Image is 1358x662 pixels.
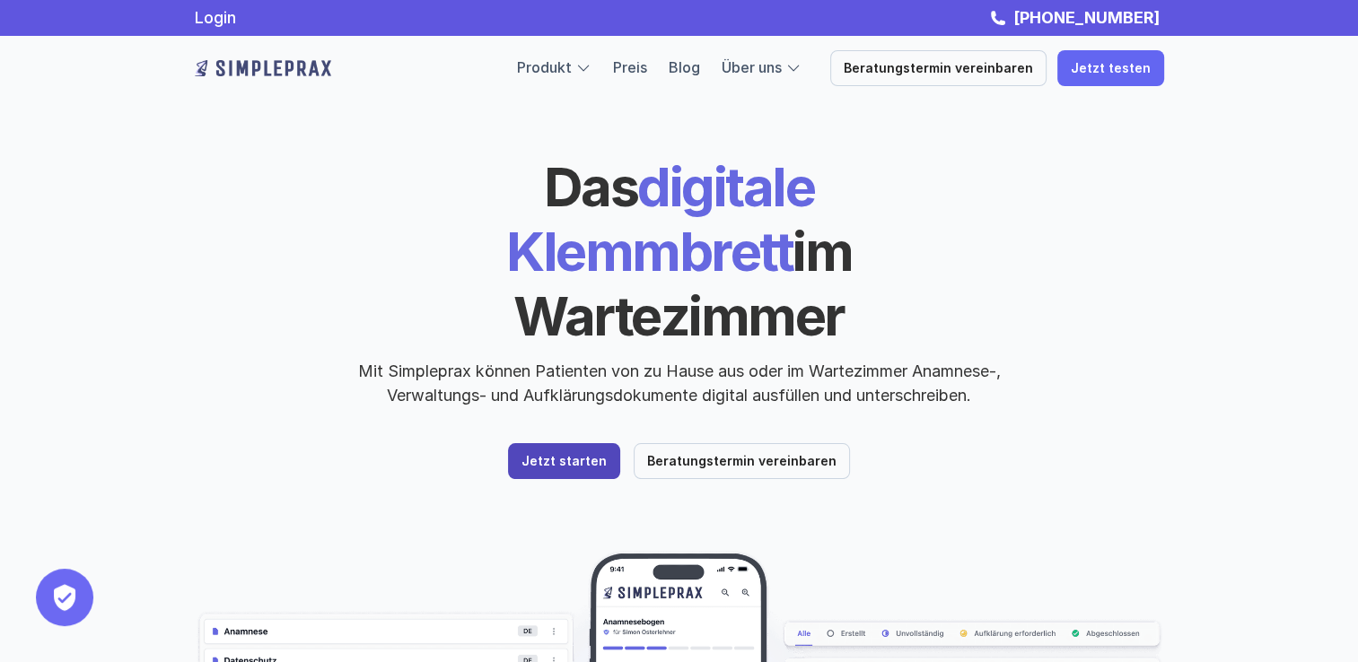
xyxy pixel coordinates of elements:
[1071,61,1151,76] p: Jetzt testen
[195,8,236,27] a: Login
[844,61,1033,76] p: Beratungstermin vereinbaren
[544,154,638,219] span: Das
[647,454,837,469] p: Beratungstermin vereinbaren
[517,58,572,76] a: Produkt
[1013,8,1160,27] strong: [PHONE_NUMBER]
[521,454,607,469] p: Jetzt starten
[1057,50,1164,86] a: Jetzt testen
[669,58,700,76] a: Blog
[370,154,989,348] h1: digitale Klemmbrett
[1009,8,1164,27] a: [PHONE_NUMBER]
[343,359,1016,407] p: Mit Simpleprax können Patienten von zu Hause aus oder im Wartezimmer Anamnese-, Verwaltungs- und ...
[634,443,850,479] a: Beratungstermin vereinbaren
[613,58,647,76] a: Preis
[830,50,1047,86] a: Beratungstermin vereinbaren
[508,443,620,479] a: Jetzt starten
[722,58,782,76] a: Über uns
[513,219,862,348] span: im Wartezimmer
